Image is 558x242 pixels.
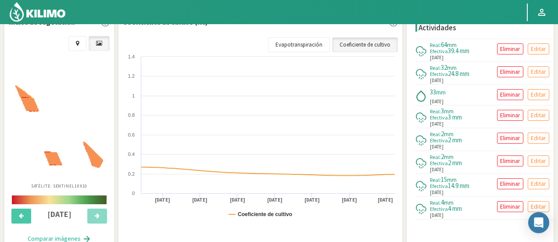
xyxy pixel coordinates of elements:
text: [DATE] [230,197,245,203]
text: [DATE] [155,197,170,203]
span: 33 [430,88,436,96]
span: Real: [430,177,441,183]
span: Efectiva [430,48,448,54]
span: Efectiva [430,137,448,144]
h4: Actividades [418,24,456,32]
button: Editar [528,133,549,144]
text: 1.2 [128,73,135,79]
span: mm [444,130,454,138]
button: Editar [528,155,549,166]
text: [DATE] [304,197,320,203]
p: Satélite: Sentinel [31,183,88,189]
span: 32 [441,63,447,72]
button: Editar [528,110,549,121]
p: Eliminar [500,156,520,166]
text: 0.4 [128,152,135,157]
span: 2 [441,130,444,138]
span: mm [444,199,454,206]
p: Editar [531,156,546,166]
span: 4 [441,198,444,206]
text: 0.6 [128,132,135,137]
img: scale [12,195,107,204]
text: 0 [132,191,135,196]
h4: [DATE] [36,210,82,219]
p: Eliminar [500,133,520,143]
p: Eliminar [500,67,520,77]
span: Efectiva [430,206,448,212]
text: [DATE] [378,197,393,203]
button: Eliminar [497,110,523,121]
p: Editar [531,90,546,100]
span: [DATE] [430,77,444,84]
span: [DATE] [430,212,444,219]
span: 39.4 mm [448,47,469,55]
text: 1.4 [128,54,135,59]
text: [DATE] [267,197,283,203]
text: [DATE] [342,197,357,203]
span: [DATE] [430,166,444,173]
span: Real: [430,108,441,115]
span: [DATE] [430,143,444,151]
button: Eliminar [497,178,523,189]
span: 14.9 mm [448,181,469,190]
p: Eliminar [500,90,520,100]
text: Coeficiente de cultivo [238,211,292,217]
p: Editar [531,67,546,77]
span: Efectiva [430,71,448,77]
span: 64 [441,40,447,49]
button: Editar [528,89,549,100]
p: Editar [531,110,546,120]
button: Editar [528,43,549,54]
span: Efectiva [430,183,448,189]
span: Efectiva [430,114,448,121]
img: 0fac34b0-f1a6-43e0-9a53-bdd9faef9ec9_-_sentinel_-_2025-09-01.png [15,85,103,168]
span: Real: [430,154,441,160]
span: 3 [441,107,444,115]
button: Editar [528,201,549,212]
span: mm [436,88,446,96]
span: 2 mm [448,136,462,144]
span: 24.8 mm [448,69,469,78]
span: [DATE] [430,98,444,105]
button: Eliminar [497,89,523,100]
span: [DATE] [430,189,444,196]
span: 4 mm [448,204,462,213]
span: Real: [430,42,441,48]
button: Eliminar [497,43,523,54]
text: 0.2 [128,171,135,177]
p: Eliminar [500,202,520,212]
button: Eliminar [497,155,523,166]
text: [DATE] [192,197,207,203]
span: mm [447,64,457,72]
span: Real: [430,131,441,137]
button: Eliminar [497,66,523,77]
span: 3 mm [448,113,462,121]
span: [DATE] [430,120,444,128]
a: Evapotranspiración [268,37,330,52]
span: Efectiva [430,160,448,166]
div: Open Intercom Messenger [528,212,549,233]
span: Real: [430,199,441,206]
span: mm [447,176,457,184]
text: 0.8 [128,112,135,118]
span: mm [447,41,457,49]
text: 1 [132,93,135,98]
button: Editar [528,66,549,77]
span: mm [444,107,454,115]
span: Real: [430,65,441,71]
span: 15 [441,175,447,184]
img: Kilimo [9,1,66,22]
span: [DATE] [430,54,444,61]
span: 2 mm [448,159,462,167]
button: Eliminar [497,133,523,144]
p: Editar [531,179,546,189]
button: Editar [528,178,549,189]
p: Editar [531,202,546,212]
p: Eliminar [500,179,520,189]
span: 2 [441,152,444,161]
p: Eliminar [500,110,520,120]
a: Coeficiente de cultivo [332,37,398,52]
p: Editar [531,133,546,143]
span: 10X10 [75,183,88,189]
button: Eliminar [497,201,523,212]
